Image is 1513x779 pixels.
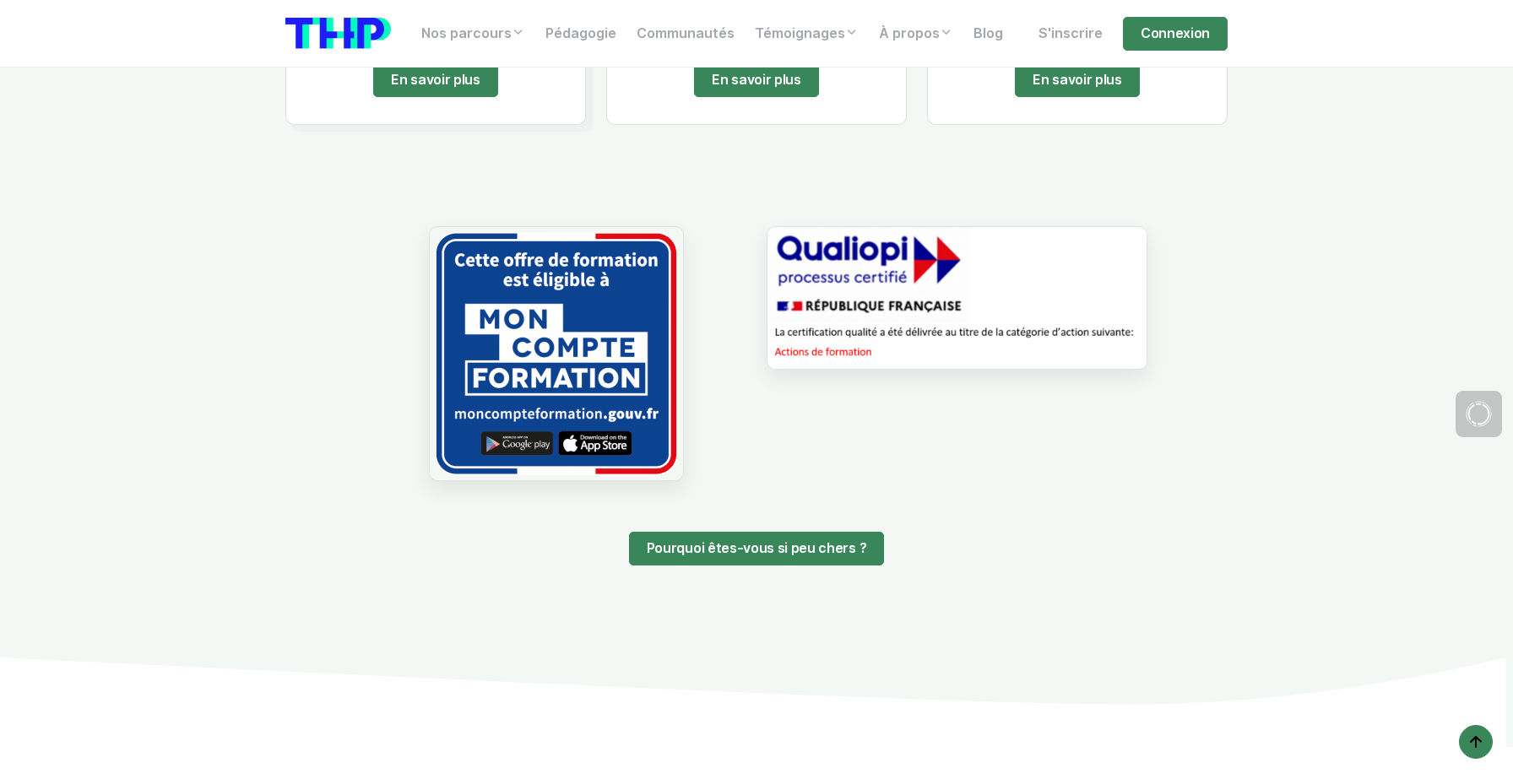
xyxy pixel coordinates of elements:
[963,17,1013,51] a: Blog
[1466,732,1486,752] img: arrow-up icon
[694,63,819,97] a: En savoir plus
[535,17,626,51] a: Pédagogie
[629,532,884,565] a: Pourquoi êtes-vous si peu chers ?
[745,17,869,51] a: Témoignages
[869,17,963,51] a: À propos
[429,226,684,481] img: logo Mon Compte Formation
[767,226,1147,370] img: Certification Qualiopi
[411,17,535,51] a: Nos parcours
[285,18,391,49] img: logo
[626,17,745,51] a: Communautés
[1015,63,1140,97] a: En savoir plus
[1028,17,1113,51] a: S'inscrire
[1123,17,1228,51] a: Connexion
[373,63,498,97] a: En savoir plus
